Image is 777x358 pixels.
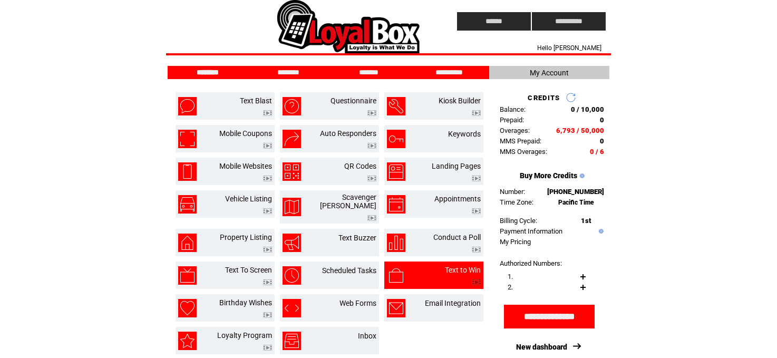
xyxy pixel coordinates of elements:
[530,69,569,77] span: My Account
[331,96,376,105] a: Questionnaire
[537,44,601,52] span: Hello [PERSON_NAME]
[240,96,272,105] a: Text Blast
[178,266,197,285] img: text-to-screen.png
[263,312,272,318] img: video.png
[571,105,604,113] span: 0 / 10,000
[500,137,541,145] span: MMS Prepaid:
[472,247,481,253] img: video.png
[528,94,560,102] span: CREDITS
[178,130,197,148] img: mobile-coupons.png
[581,217,591,225] span: 1st
[500,217,537,225] span: Billing Cycle:
[263,110,272,116] img: video.png
[472,176,481,181] img: video.png
[320,129,376,138] a: Auto Responders
[367,215,376,221] img: video.png
[500,148,547,156] span: MMS Overages:
[500,116,524,124] span: Prepaid:
[387,162,405,181] img: landing-pages.png
[500,238,531,246] a: My Pricing
[387,97,405,115] img: kiosk-builder.png
[425,299,481,307] a: Email Integration
[358,332,376,340] a: Inbox
[225,195,272,203] a: Vehicle Listing
[448,130,481,138] a: Keywords
[263,176,272,181] img: video.png
[445,266,481,274] a: Text to Win
[178,195,197,214] img: vehicle-listing.png
[283,97,301,115] img: questionnaire.png
[283,266,301,285] img: scheduled-tasks.png
[217,331,272,340] a: Loyalty Program
[367,143,376,149] img: video.png
[472,208,481,214] img: video.png
[283,198,301,216] img: scavenger-hunt.png
[500,127,530,134] span: Overages:
[178,162,197,181] img: mobile-websites.png
[263,345,272,351] img: video.png
[178,234,197,252] img: property-listing.png
[547,188,604,196] span: [PHONE_NUMBER]
[367,176,376,181] img: video.png
[219,129,272,138] a: Mobile Coupons
[596,229,604,234] img: help.gif
[439,96,481,105] a: Kiosk Builder
[283,299,301,317] img: web-forms.png
[387,266,405,285] img: text-to-win.png
[263,279,272,285] img: video.png
[500,227,562,235] a: Payment Information
[472,110,481,116] img: video.png
[263,143,272,149] img: video.png
[500,198,533,206] span: Time Zone:
[322,266,376,275] a: Scheduled Tasks
[320,193,376,210] a: Scavenger [PERSON_NAME]
[600,116,604,124] span: 0
[220,233,272,241] a: Property Listing
[600,137,604,145] span: 0
[508,273,513,280] span: 1.
[178,299,197,317] img: birthday-wishes.png
[387,195,405,214] img: appointments.png
[283,130,301,148] img: auto-responders.png
[283,162,301,181] img: qr-codes.png
[577,173,585,178] img: help.gif
[263,208,272,214] img: video.png
[516,343,567,351] a: New dashboard
[338,234,376,242] a: Text Buzzer
[558,199,594,206] span: Pacific Time
[263,247,272,253] img: video.png
[283,234,301,252] img: text-buzzer.png
[339,299,376,307] a: Web Forms
[500,188,525,196] span: Number:
[219,298,272,307] a: Birthday Wishes
[500,259,562,267] span: Authorized Numbers:
[387,130,405,148] img: keywords.png
[432,162,481,170] a: Landing Pages
[500,105,526,113] span: Balance:
[434,195,481,203] a: Appointments
[590,148,604,156] span: 0 / 6
[520,171,577,180] a: Buy More Credits
[387,299,405,317] img: email-integration.png
[219,162,272,170] a: Mobile Websites
[472,279,481,285] img: video.png
[387,234,405,252] img: conduct-a-poll.png
[178,332,197,350] img: loyalty-program.png
[367,110,376,116] img: video.png
[508,283,513,291] span: 2.
[344,162,376,170] a: QR Codes
[556,127,604,134] span: 6,793 / 50,000
[283,332,301,350] img: inbox.png
[178,97,197,115] img: text-blast.png
[433,233,481,241] a: Conduct a Poll
[225,266,272,274] a: Text To Screen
